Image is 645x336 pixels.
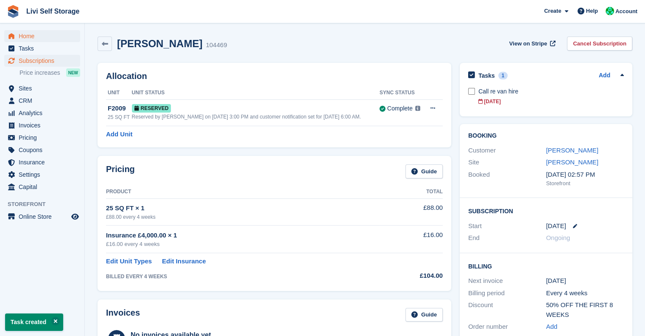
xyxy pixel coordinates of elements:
[106,86,132,100] th: Unit
[606,7,614,15] img: Joe Robertson
[4,181,80,193] a: menu
[7,5,20,18] img: stora-icon-8386f47178a22dfd0bd8f6a31ec36ba5ce8667c1dd55bd0f319d3a0aa187defe.svg
[108,104,132,113] div: F2009
[468,288,546,298] div: Billing period
[106,185,380,199] th: Product
[468,170,546,188] div: Booked
[108,113,132,121] div: 25 SQ FT
[380,185,443,199] th: Total
[599,71,610,81] a: Add
[4,156,80,168] a: menu
[509,40,547,48] span: View on Stripe
[106,213,380,221] div: £88.00 every 4 weeks
[4,107,80,119] a: menu
[4,144,80,156] a: menu
[468,233,546,243] div: End
[4,95,80,107] a: menu
[19,211,70,223] span: Online Store
[380,226,443,253] td: £16.00
[546,221,566,231] time: 2025-09-23 00:00:00 UTC
[19,144,70,156] span: Coupons
[546,322,558,332] a: Add
[544,7,561,15] span: Create
[132,113,380,121] div: Reserved by [PERSON_NAME] on [DATE] 3:00 PM and customer notification set for [DATE] 6:00 AM.
[4,42,80,54] a: menu
[478,72,495,79] h2: Tasks
[567,37,632,51] a: Cancel Subscription
[106,257,152,266] a: Edit Unit Types
[586,7,598,15] span: Help
[117,38,202,49] h2: [PERSON_NAME]
[546,147,598,154] a: [PERSON_NAME]
[8,200,84,209] span: Storefront
[468,322,546,332] div: Order number
[506,37,557,51] a: View on Stripe
[23,4,83,18] a: Livi Self Storage
[4,82,80,94] a: menu
[106,231,380,240] div: Insurance £4,000.00 × 1
[106,308,140,322] h2: Invoices
[546,300,624,319] div: 50% OFF THE FIRST 8 WEEKS
[546,179,624,188] div: Storefront
[5,313,63,331] p: Task created
[162,257,206,266] a: Edit Insurance
[478,98,624,105] div: [DATE]
[405,308,443,322] a: Guide
[19,156,70,168] span: Insurance
[19,132,70,144] span: Pricing
[19,30,70,42] span: Home
[380,198,443,225] td: £88.00
[478,83,624,110] a: Call re van hire [DATE]
[19,95,70,107] span: CRM
[132,104,171,113] span: Reserved
[20,68,80,77] a: Price increases NEW
[106,71,443,81] h2: Allocation
[70,212,80,222] a: Preview store
[106,240,380,248] div: £16.00 every 4 weeks
[468,276,546,286] div: Next invoice
[19,82,70,94] span: Sites
[20,69,60,77] span: Price increases
[498,72,508,79] div: 1
[380,86,424,100] th: Sync Status
[106,203,380,213] div: 25 SQ FT × 1
[19,181,70,193] span: Capital
[4,169,80,181] a: menu
[106,130,132,139] a: Add Unit
[4,211,80,223] a: menu
[66,68,80,77] div: NEW
[468,133,624,139] h2: Booking
[4,119,80,131] a: menu
[387,104,413,113] div: Complete
[546,170,624,180] div: [DATE] 02:57 PM
[19,107,70,119] span: Analytics
[19,42,70,54] span: Tasks
[106,164,135,178] h2: Pricing
[206,40,227,50] div: 104469
[19,119,70,131] span: Invoices
[380,271,443,281] div: £104.00
[405,164,443,178] a: Guide
[546,234,570,241] span: Ongoing
[468,221,546,231] div: Start
[19,169,70,181] span: Settings
[468,146,546,155] div: Customer
[19,55,70,67] span: Subscriptions
[468,158,546,167] div: Site
[546,288,624,298] div: Every 4 weeks
[546,276,624,286] div: [DATE]
[415,106,420,111] img: icon-info-grey-7440780725fd019a000dd9b08b2336e03edf1995a4989e88bcd33f0948082b44.svg
[132,86,380,100] th: Unit Status
[615,7,637,16] span: Account
[4,30,80,42] a: menu
[4,132,80,144] a: menu
[546,158,598,166] a: [PERSON_NAME]
[106,273,380,280] div: BILLED EVERY 4 WEEKS
[4,55,80,67] a: menu
[468,300,546,319] div: Discount
[478,87,624,96] div: Call re van hire
[468,262,624,270] h2: Billing
[468,206,624,215] h2: Subscription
